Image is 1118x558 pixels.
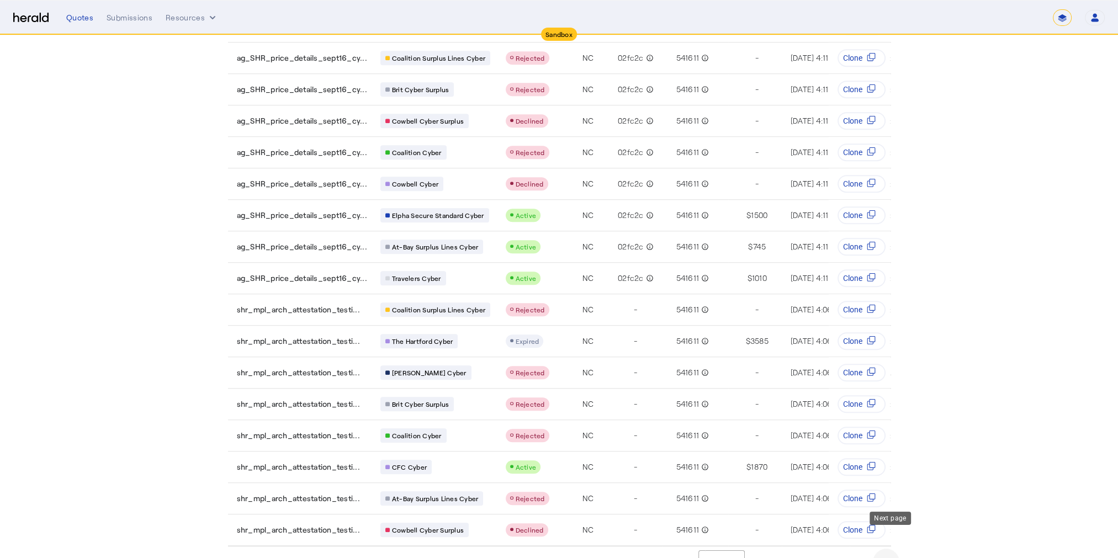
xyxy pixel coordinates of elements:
button: Clone [838,206,886,224]
span: NC [582,241,594,252]
mat-icon: info_outline [699,430,709,441]
span: 541611 [676,493,699,504]
span: $ [748,273,752,284]
span: Rejected [516,400,545,408]
mat-icon: info_outline [699,115,709,126]
div: Quotes [66,12,93,23]
span: Coalition Surplus Lines Cyber [392,305,485,314]
mat-icon: info_outline [643,210,653,221]
span: [DATE] 4:11 AM [791,84,842,94]
mat-icon: info_outline [643,115,653,126]
span: [DATE] 4:11 AM [791,116,842,125]
span: [DATE] 4:06 AM [791,305,846,314]
span: $ [748,241,753,252]
mat-icon: info_outline [699,398,709,410]
span: 541611 [676,336,699,347]
span: 02fc2c [618,52,644,63]
span: 02fc2c [618,241,644,252]
span: ag_SHR_price_details_sept16_cy... [237,241,367,252]
span: Declined [516,526,544,534]
span: Elpha Secure Standard Cyber [392,211,484,220]
span: 02fc2c [618,210,644,221]
span: - [755,84,759,95]
span: NC [582,524,594,535]
span: Clone [844,367,863,378]
span: 541611 [676,367,699,378]
span: 541611 [676,524,699,535]
span: [DATE] 4:06 AM [791,368,846,377]
span: $ [746,210,751,221]
span: Clone [844,115,863,126]
span: $ [746,461,751,472]
span: 541611 [676,52,699,63]
span: NC [582,84,594,95]
span: Coalition Cyber [392,148,442,157]
span: 02fc2c [618,178,644,189]
img: Herald Logo [13,13,49,23]
span: Expired [516,337,539,345]
span: NC [582,115,594,126]
span: ag_SHR_price_details_sept16_cy... [237,84,367,95]
button: Clone [838,395,886,413]
span: Active [516,243,537,251]
span: NC [582,304,594,315]
span: NC [582,461,594,472]
mat-icon: info_outline [699,52,709,63]
span: At-Bay Surplus Lines Cyber [392,494,479,503]
span: NC [582,52,594,63]
span: Coalition Cyber [392,431,442,440]
span: ag_SHR_price_details_sept16_cy... [237,210,367,221]
span: The Hartford Cyber [392,337,453,346]
span: shr_mpl_arch_attestation_testi... [237,367,360,378]
span: Clone [844,336,863,347]
span: Clone [844,398,863,410]
span: Clone [844,304,863,315]
button: Clone [838,301,886,318]
span: [DATE] 4:11 AM [791,210,842,220]
span: [DATE] 4:11 AM [791,242,842,251]
span: NC [582,210,594,221]
span: 1010 [752,273,767,284]
span: [DATE] 4:06 AM [791,336,846,346]
span: 541611 [676,461,699,472]
span: - [634,461,637,472]
span: Rejected [516,86,545,93]
span: Cowbell Cyber [392,179,438,188]
span: Active [516,463,537,471]
span: shr_mpl_arch_attestation_testi... [237,398,360,410]
span: ag_SHR_price_details_sept16_cy... [237,178,367,189]
span: 541611 [676,273,699,284]
span: 541611 [676,84,699,95]
button: Clone [838,49,886,67]
span: Clone [844,147,863,158]
span: 02fc2c [618,147,644,158]
span: Declined [516,117,544,125]
span: Rejected [516,54,545,62]
mat-icon: info_outline [699,461,709,472]
mat-icon: info_outline [643,241,653,252]
mat-icon: info_outline [643,178,653,189]
span: Travelers Cyber [392,274,441,283]
span: Coalition Surplus Lines Cyber [392,54,485,62]
span: 02fc2c [618,84,644,95]
span: Clone [844,430,863,441]
span: At-Bay Surplus Lines Cyber [392,242,479,251]
span: CFC Cyber [392,463,427,471]
mat-icon: info_outline [643,273,653,284]
span: Clone [844,210,863,221]
span: [DATE] 4:11 AM [791,53,842,62]
span: 1500 [751,210,767,221]
button: Clone [838,332,886,350]
span: - [755,147,759,158]
span: 541611 [676,241,699,252]
mat-icon: info_outline [699,493,709,504]
span: Active [516,274,537,282]
button: Clone [838,144,886,161]
span: shr_mpl_arch_attestation_testi... [237,461,360,472]
mat-icon: info_outline [699,147,709,158]
mat-icon: info_outline [699,241,709,252]
span: Clone [844,461,863,472]
span: Rejected [516,306,545,313]
span: 541611 [676,115,699,126]
button: Clone [838,269,886,287]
